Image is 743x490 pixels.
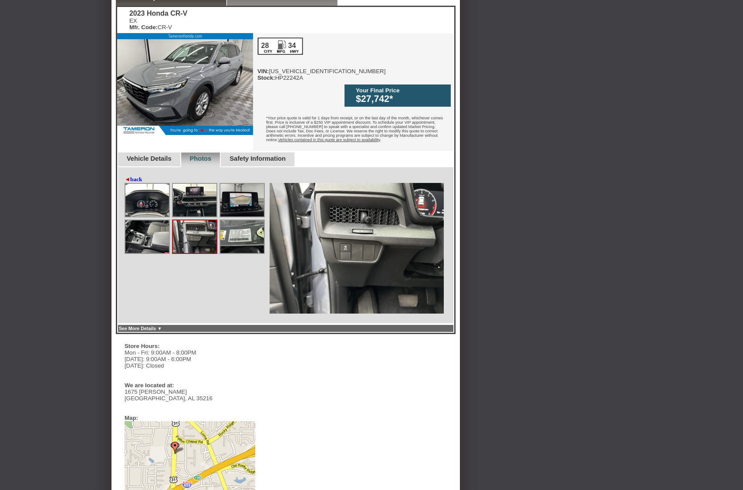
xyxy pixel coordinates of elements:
[125,220,169,253] img: Image.aspx
[125,343,251,349] div: Store Hours:
[129,17,187,30] div: EX CR-V
[257,68,269,74] b: VIN:
[125,415,138,421] div: Map:
[270,183,444,314] img: Image.aspx
[287,42,297,50] div: 34
[253,109,453,151] div: *Your price quote is valid for 1 days from receipt, or on the last day of the month, whichever co...
[356,94,446,105] div: $27,742*
[173,220,216,253] img: Image.aspx
[125,382,251,389] div: We are located at:
[117,33,253,135] img: 2023 Honda CR-V
[125,389,255,402] div: 1675 [PERSON_NAME] [GEOGRAPHIC_DATA], AL 35216
[230,155,286,162] a: Safety Information
[173,184,216,216] img: Image.aspx
[127,155,172,162] a: Vehicle Details
[190,155,212,162] a: Photos
[129,24,158,30] b: Mfr. Code:
[125,184,169,216] img: Image.aspx
[125,176,130,182] span: ◄
[125,176,142,183] a: ◄back
[129,10,187,17] div: 2023 Honda CR-V
[260,42,270,50] div: 28
[119,326,162,331] a: See More Details ▼
[356,87,446,94] div: Your Final Price
[220,220,264,253] img: Image.aspx
[257,37,386,81] div: [US_VEHICLE_IDENTIFICATION_NUMBER] HP22242A
[257,74,275,81] b: Stock:
[220,184,264,216] img: Image.aspx
[278,138,380,142] u: Vehicles contained in this quote are subject to availability
[125,349,255,369] div: Mon - Fri: 9:00AM - 8:00PM [DATE]: 9:00AM - 6:00PM [DATE]: Closed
